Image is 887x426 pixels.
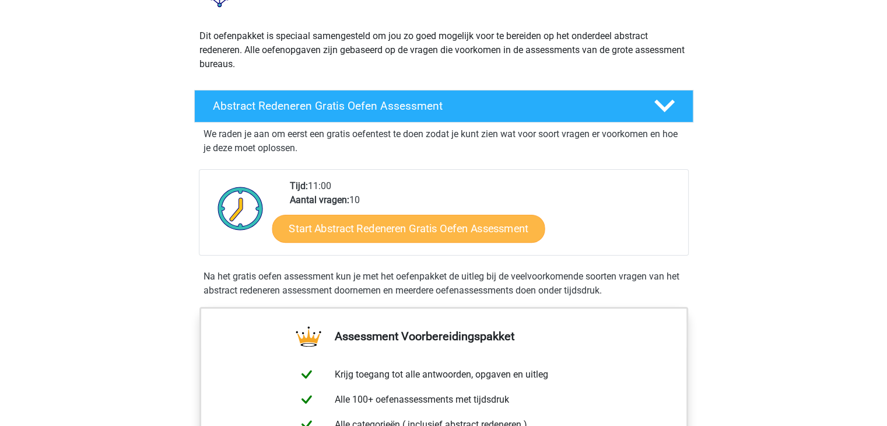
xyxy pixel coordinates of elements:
[290,194,349,205] b: Aantal vragen:
[272,214,545,242] a: Start Abstract Redeneren Gratis Oefen Assessment
[199,270,689,298] div: Na het gratis oefen assessment kun je met het oefenpakket de uitleg bij de veelvoorkomende soorte...
[213,99,635,113] h4: Abstract Redeneren Gratis Oefen Assessment
[290,180,308,191] b: Tijd:
[199,29,688,71] p: Dit oefenpakket is speciaal samengesteld om jou zo goed mogelijk voor te bereiden op het onderdee...
[281,179,688,255] div: 11:00 10
[211,179,270,238] img: Klok
[190,90,698,123] a: Abstract Redeneren Gratis Oefen Assessment
[204,127,684,155] p: We raden je aan om eerst een gratis oefentest te doen zodat je kunt zien wat voor soort vragen er...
